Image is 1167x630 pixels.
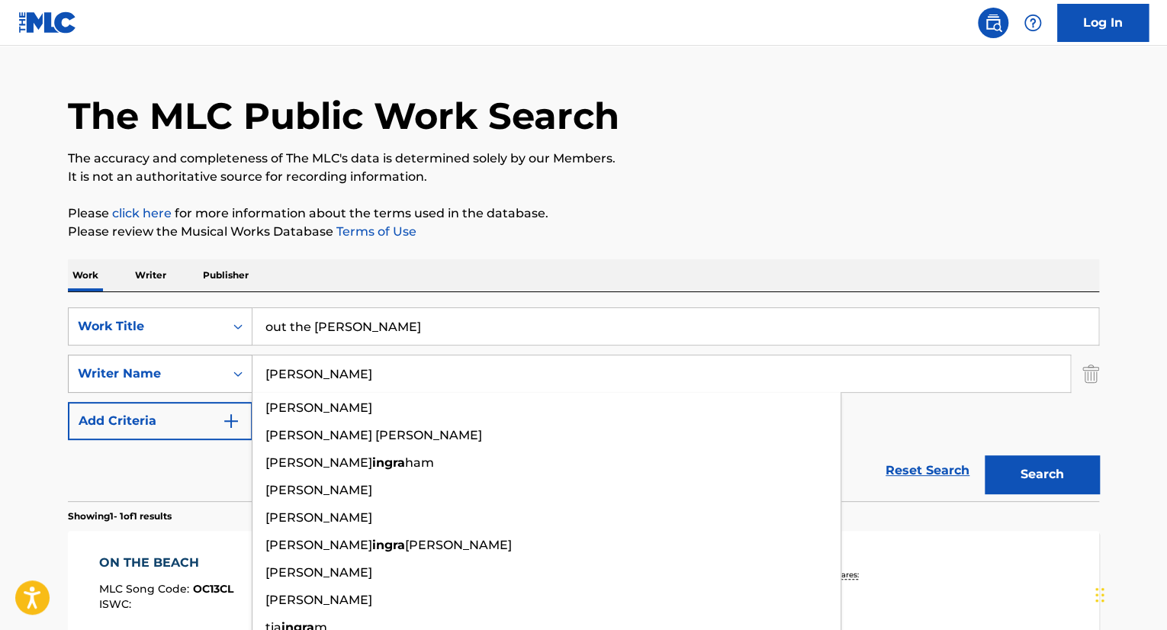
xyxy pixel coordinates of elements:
[265,400,372,415] span: [PERSON_NAME]
[265,483,372,497] span: [PERSON_NAME]
[1018,8,1048,38] div: Help
[99,554,233,572] div: ON THE BEACH
[99,582,193,596] span: MLC Song Code :
[198,259,253,291] p: Publisher
[68,93,619,139] h1: The MLC Public Work Search
[265,510,372,525] span: [PERSON_NAME]
[222,412,240,430] img: 9d2ae6d4665cec9f34b9.svg
[78,365,215,383] div: Writer Name
[878,454,977,487] a: Reset Search
[68,168,1099,186] p: It is not an authoritative source for recording information.
[99,597,135,611] span: ISWC :
[1057,4,1149,42] a: Log In
[265,565,372,580] span: [PERSON_NAME]
[193,582,233,596] span: OC13CL
[68,223,1099,241] p: Please review the Musical Works Database
[68,509,172,523] p: Showing 1 - 1 of 1 results
[333,224,416,239] a: Terms of Use
[112,206,172,220] a: click here
[1091,557,1167,630] iframe: Chat Widget
[1082,355,1099,393] img: Delete Criterion
[1024,14,1042,32] img: help
[68,259,103,291] p: Work
[68,402,252,440] button: Add Criteria
[130,259,171,291] p: Writer
[405,538,512,552] span: [PERSON_NAME]
[1095,572,1104,618] div: Drag
[985,455,1099,493] button: Search
[265,428,482,442] span: [PERSON_NAME] [PERSON_NAME]
[78,317,215,336] div: Work Title
[68,307,1099,501] form: Search Form
[984,14,1002,32] img: search
[18,11,77,34] img: MLC Logo
[68,204,1099,223] p: Please for more information about the terms used in the database.
[372,455,405,470] strong: ingra
[978,8,1008,38] a: Public Search
[265,455,372,470] span: [PERSON_NAME]
[372,538,405,552] strong: ingra
[68,149,1099,168] p: The accuracy and completeness of The MLC's data is determined solely by our Members.
[265,593,372,607] span: [PERSON_NAME]
[405,455,434,470] span: ham
[265,538,372,552] span: [PERSON_NAME]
